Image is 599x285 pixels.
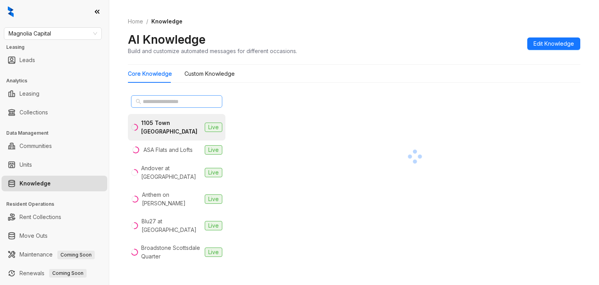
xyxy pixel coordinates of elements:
a: Communities [19,138,52,154]
span: Coming Soon [49,269,87,278]
span: Live [205,248,222,257]
a: Collections [19,105,48,120]
span: Live [205,194,222,204]
li: Move Outs [2,228,107,244]
span: Knowledge [151,18,183,25]
div: Andover at [GEOGRAPHIC_DATA] [141,164,202,181]
a: Leasing [19,86,39,102]
div: Anthem on [PERSON_NAME] [142,191,202,208]
span: Edit Knowledge [533,39,574,48]
li: Communities [2,138,107,154]
li: Leasing [2,86,107,102]
span: Magnolia Capital [9,28,97,39]
li: Maintenance [2,247,107,262]
li: Leads [2,52,107,68]
li: Collections [2,105,107,120]
div: Blu27 at [GEOGRAPHIC_DATA] [142,217,202,234]
li: Renewals [2,265,107,281]
span: search [136,99,141,104]
span: Live [205,168,222,177]
img: logo [8,6,14,17]
h3: Resident Operations [6,201,109,208]
span: Coming Soon [57,251,95,259]
span: Live [205,221,222,230]
button: Edit Knowledge [527,37,580,50]
a: Leads [19,52,35,68]
div: Core Knowledge [128,69,172,78]
a: Home [126,17,145,26]
li: Rent Collections [2,209,107,225]
div: Broadstone Scottsdale Quarter [141,244,202,261]
div: ASA Flats and Lofts [144,146,193,154]
div: Custom Knowledge [184,69,235,78]
span: Live [205,123,222,132]
span: Live [205,145,222,155]
a: Move Outs [19,228,48,244]
h2: AI Knowledge [128,32,206,47]
a: Knowledge [19,176,51,191]
a: RenewalsComing Soon [19,265,87,281]
div: Build and customize automated messages for different occasions. [128,47,297,55]
li: Knowledge [2,176,107,191]
a: Rent Collections [19,209,61,225]
h3: Data Management [6,130,109,137]
li: Units [2,157,107,173]
h3: Leasing [6,44,109,51]
a: Units [19,157,32,173]
div: 1105 Town [GEOGRAPHIC_DATA] [141,119,202,136]
li: / [146,17,148,26]
h3: Analytics [6,77,109,84]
